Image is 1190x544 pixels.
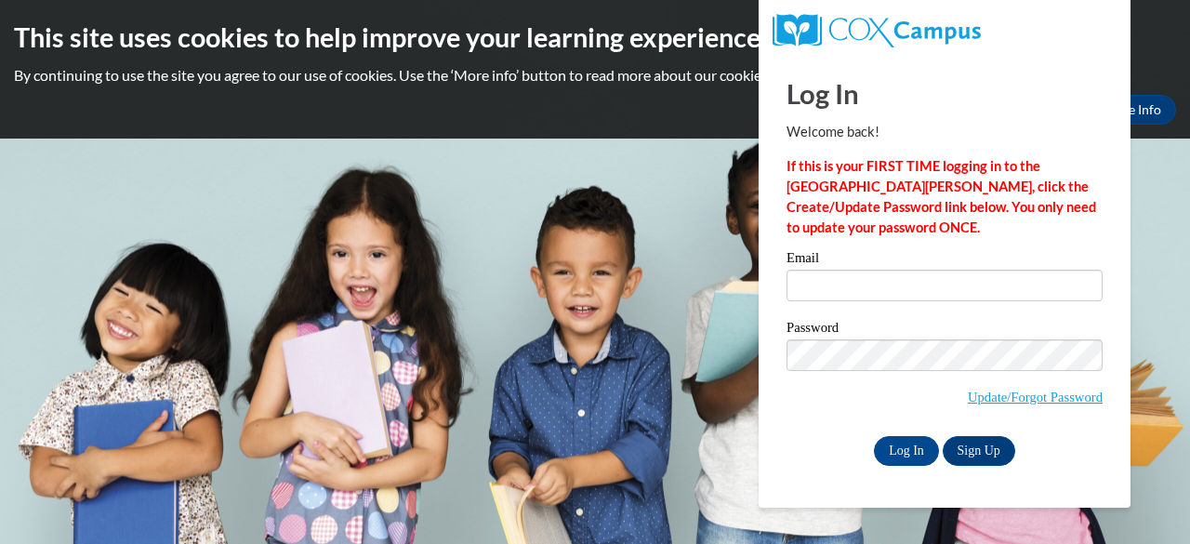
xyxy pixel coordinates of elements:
h2: This site uses cookies to help improve your learning experience. [14,19,1176,56]
h1: Log In [787,74,1103,113]
a: Sign Up [943,436,1015,466]
label: Password [787,321,1103,339]
input: Log In [874,436,939,466]
label: Email [787,251,1103,270]
strong: If this is your FIRST TIME logging in to the [GEOGRAPHIC_DATA][PERSON_NAME], click the Create/Upd... [787,158,1096,235]
a: Update/Forgot Password [968,390,1103,405]
img: COX Campus [773,14,981,47]
p: Welcome back! [787,122,1103,142]
p: By continuing to use the site you agree to our use of cookies. Use the ‘More info’ button to read... [14,65,1176,86]
a: More Info [1089,95,1176,125]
